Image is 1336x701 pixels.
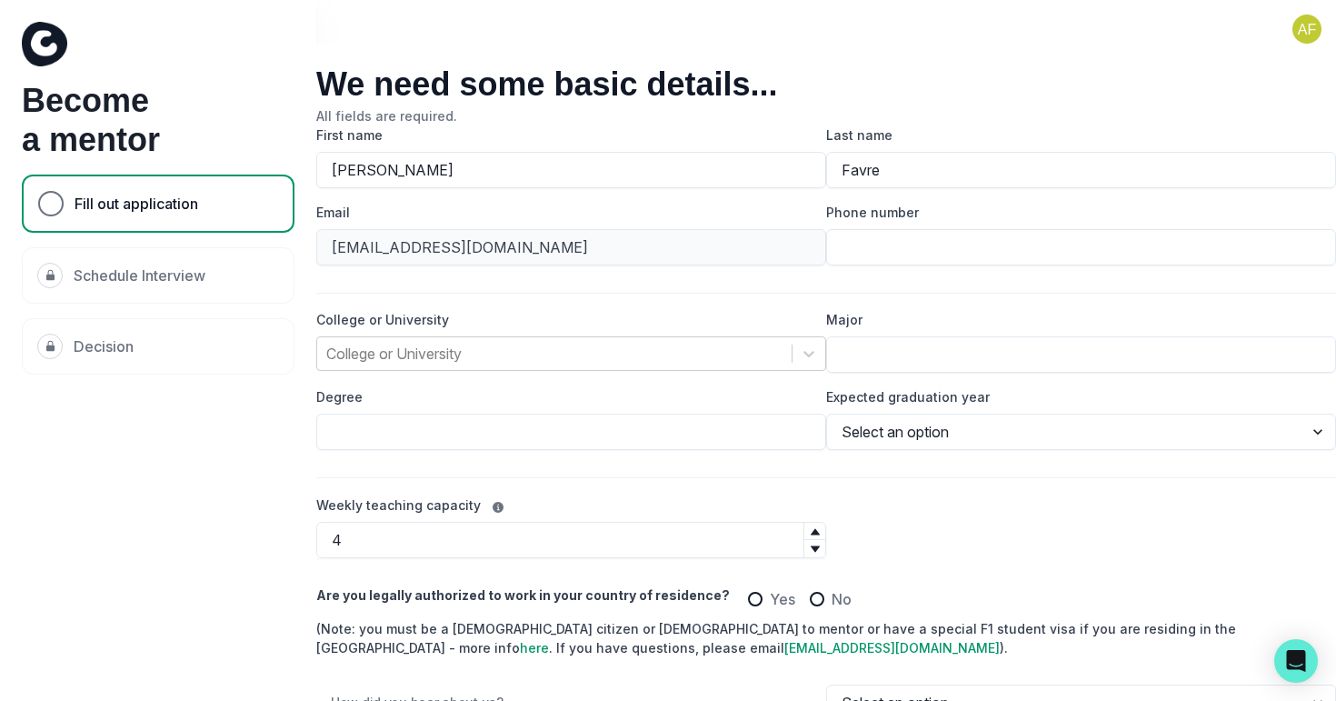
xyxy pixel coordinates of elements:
p: Schedule Interview [74,265,205,286]
a: here [520,640,549,656]
img: Curious Cardinals Logo [22,22,67,66]
div: Decision [22,318,294,375]
p: All fields are required. [316,106,1336,125]
p: Decision [74,335,134,357]
button: profile picture [1278,15,1336,44]
label: Phone number [826,203,1325,222]
h1: Become a mentor [22,81,294,159]
div: Fill out application [22,175,294,233]
span: No [832,588,852,610]
span: Yes [770,588,795,610]
div: Schedule Interview [22,247,294,304]
p: Fill out application [75,193,198,215]
label: College or University [316,310,815,329]
label: Weekly teaching capacity [316,496,481,515]
a: [EMAIL_ADDRESS][DOMAIN_NAME] [784,640,1000,656]
div: (Note: you must be a [DEMOGRAPHIC_DATA] citizen or [DEMOGRAPHIC_DATA] to mentor or have a special... [316,619,1336,657]
label: Email [316,203,815,222]
label: Major [826,310,1325,329]
label: First name [316,125,815,145]
h2: We need some basic details... [316,65,1336,103]
label: Degree [316,387,815,406]
label: Are you legally authorized to work in your country of residence? [316,586,730,605]
div: Open Intercom Messenger [1274,639,1318,683]
label: Expected graduation year [826,387,1325,406]
label: Last name [826,125,1325,145]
